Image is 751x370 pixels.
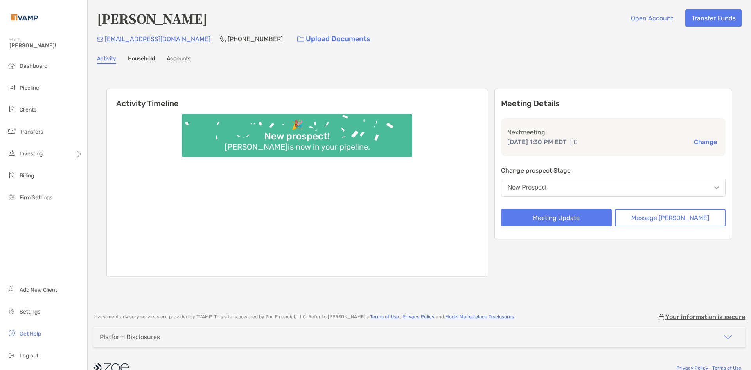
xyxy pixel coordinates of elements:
[20,330,41,337] span: Get Help
[167,55,190,64] a: Accounts
[7,83,16,92] img: pipeline icon
[97,55,116,64] a: Activity
[7,285,16,294] img: add_new_client icon
[570,139,577,145] img: communication type
[7,192,16,202] img: firm-settings icon
[97,37,103,42] img: Email Icon
[7,170,16,180] img: billing icon
[507,137,567,147] p: [DATE] 1:30 PM EDT
[105,34,210,44] p: [EMAIL_ADDRESS][DOMAIN_NAME]
[692,138,719,146] button: Change
[20,172,34,179] span: Billing
[228,34,283,44] p: [PHONE_NUMBER]
[20,150,43,157] span: Investing
[97,9,207,27] h4: [PERSON_NAME]
[20,287,57,293] span: Add New Client
[292,31,375,47] a: Upload Documents
[7,307,16,316] img: settings icon
[501,166,726,175] p: Change prospect Stage
[7,328,16,338] img: get-help icon
[297,36,304,42] img: button icon
[20,128,43,135] span: Transfers
[20,352,38,359] span: Log out
[625,9,679,27] button: Open Account
[723,332,733,342] img: icon arrow
[445,314,514,319] a: Model Marketplace Disclosures
[9,3,40,31] img: Zoe Logo
[9,42,83,49] span: [PERSON_NAME]!
[665,313,745,321] p: Your information is secure
[507,127,719,137] p: Next meeting
[20,85,39,91] span: Pipeline
[7,148,16,158] img: investing icon
[501,209,612,226] button: Meeting Update
[220,36,226,42] img: Phone Icon
[128,55,155,64] a: Household
[370,314,399,319] a: Terms of Use
[20,194,52,201] span: Firm Settings
[261,131,333,142] div: New prospect!
[93,314,515,320] p: Investment advisory services are provided by TVAMP . This site is powered by Zoe Financial, LLC. ...
[501,99,726,108] p: Meeting Details
[7,61,16,70] img: dashboard icon
[508,184,547,191] div: New Prospect
[20,106,36,113] span: Clients
[20,63,47,69] span: Dashboard
[615,209,726,226] button: Message [PERSON_NAME]
[100,333,160,341] div: Platform Disclosures
[7,350,16,360] img: logout icon
[107,89,488,108] h6: Activity Timeline
[501,179,726,197] button: New Prospect
[7,105,16,114] img: clients icon
[221,142,373,152] div: [PERSON_NAME] is now in your pipeline.
[685,9,742,27] button: Transfer Funds
[288,119,306,131] div: 🎉
[402,314,435,319] a: Privacy Policy
[20,309,40,315] span: Settings
[714,186,719,189] img: Open dropdown arrow
[7,126,16,136] img: transfers icon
